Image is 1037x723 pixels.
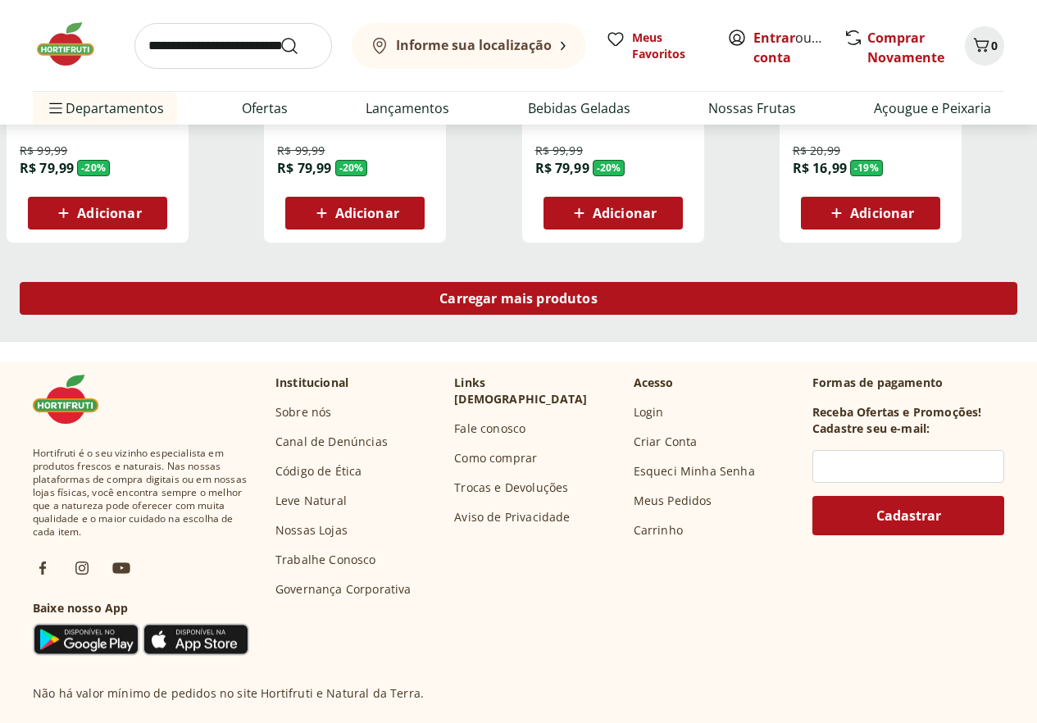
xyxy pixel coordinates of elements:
a: Login [634,404,664,421]
p: Links [DEMOGRAPHIC_DATA] [454,375,620,407]
button: Informe sua localização [352,23,586,69]
img: fb [33,558,52,578]
a: Nossas Frutas [708,98,796,118]
img: Hortifruti [33,20,115,69]
a: Carrinho [634,522,683,539]
p: Institucional [275,375,348,391]
a: Governança Corporativa [275,581,412,598]
a: Meus Pedidos [634,493,712,509]
span: R$ 99,99 [20,143,67,159]
span: R$ 79,99 [20,159,74,177]
a: Trabalhe Conosco [275,552,376,568]
span: Adicionar [593,207,657,220]
span: - 19 % [850,160,883,176]
a: Código de Ética [275,463,362,480]
img: Google Play Icon [33,623,139,656]
span: Departamentos [46,89,164,128]
span: R$ 99,99 [277,143,325,159]
a: Lançamentos [366,98,449,118]
span: Hortifruti é o seu vizinho especialista em produtos frescos e naturais. Nas nossas plataformas de... [33,447,249,539]
span: R$ 20,99 [793,143,840,159]
button: Cadastrar [812,496,1004,535]
span: Adicionar [850,207,914,220]
a: Esqueci Minha Senha [634,463,755,480]
button: Carrinho [965,26,1004,66]
p: Não há valor mínimo de pedidos no site Hortifruti e Natural da Terra. [33,685,424,702]
a: Ofertas [242,98,288,118]
span: R$ 79,99 [277,159,331,177]
h3: Baixe nosso App [33,600,249,616]
button: Adicionar [544,197,683,230]
button: Menu [46,89,66,128]
span: - 20 % [593,160,625,176]
span: Cadastrar [876,509,941,522]
span: Adicionar [77,207,141,220]
span: ou [753,28,826,67]
b: Informe sua localização [396,36,552,54]
a: Sobre nós [275,404,331,421]
a: Açougue e Peixaria [874,98,991,118]
p: Acesso [634,375,674,391]
a: Criar Conta [634,434,698,450]
a: Comprar Novamente [867,29,944,66]
span: R$ 99,99 [535,143,583,159]
a: Entrar [753,29,795,47]
a: Fale conosco [454,421,525,437]
img: ytb [111,558,131,578]
span: Meus Favoritos [632,30,707,62]
span: Adicionar [335,207,399,220]
input: search [134,23,332,69]
a: Criar conta [753,29,844,66]
span: Carregar mais produtos [439,292,598,305]
span: R$ 79,99 [535,159,589,177]
a: Meus Favoritos [606,30,707,62]
button: Adicionar [285,197,425,230]
span: - 20 % [77,160,110,176]
img: Hortifruti [33,375,115,424]
a: Leve Natural [275,493,347,509]
a: Como comprar [454,450,537,466]
span: R$ 16,99 [793,159,847,177]
h3: Receba Ofertas e Promoções! [812,404,981,421]
a: Nossas Lojas [275,522,348,539]
span: - 20 % [335,160,368,176]
a: Canal de Denúncias [275,434,388,450]
a: Bebidas Geladas [528,98,630,118]
img: App Store Icon [143,623,249,656]
button: Adicionar [801,197,940,230]
p: Formas de pagamento [812,375,1004,391]
button: Submit Search [280,36,319,56]
a: Aviso de Privacidade [454,509,570,525]
span: 0 [991,38,998,53]
h3: Cadastre seu e-mail: [812,421,930,437]
button: Adicionar [28,197,167,230]
img: ig [72,558,92,578]
a: Trocas e Devoluções [454,480,568,496]
a: Carregar mais produtos [20,282,1017,321]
